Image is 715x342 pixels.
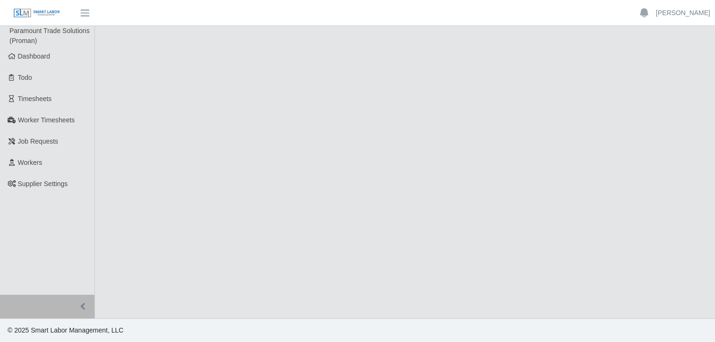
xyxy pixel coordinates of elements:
span: © 2025 Smart Labor Management, LLC [8,326,123,334]
img: SLM Logo [13,8,60,18]
span: Job Requests [18,137,59,145]
span: Timesheets [18,95,52,103]
span: Workers [18,159,43,166]
span: Worker Timesheets [18,116,75,124]
span: Dashboard [18,52,51,60]
span: Paramount Trade Solutions (Proman) [9,27,90,44]
span: Todo [18,74,32,81]
a: [PERSON_NAME] [656,8,710,18]
span: Supplier Settings [18,180,68,188]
